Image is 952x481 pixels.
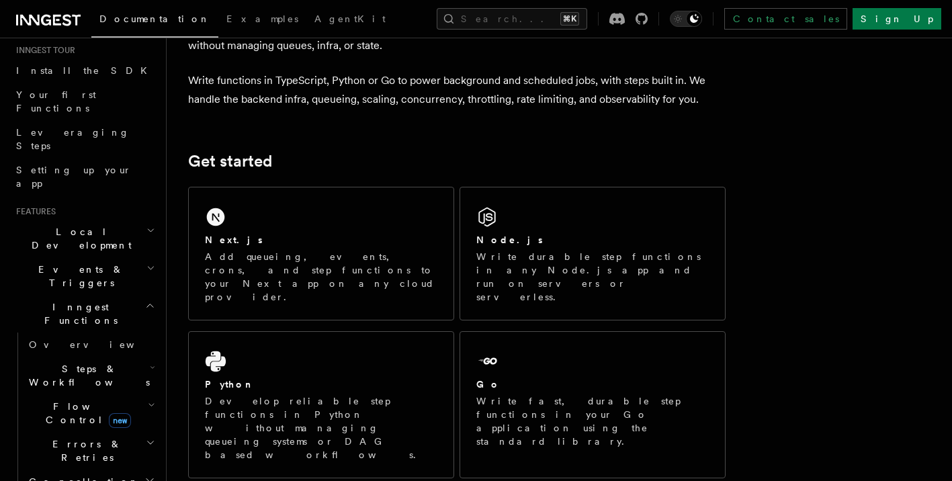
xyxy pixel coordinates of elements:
[205,250,437,304] p: Add queueing, events, crons, and step functions to your Next app on any cloud provider.
[853,8,941,30] a: Sign Up
[91,4,218,38] a: Documentation
[29,339,167,350] span: Overview
[188,152,272,171] a: Get started
[16,65,155,76] span: Install the SDK
[11,83,158,120] a: Your first Functions
[11,206,56,217] span: Features
[16,89,96,114] span: Your first Functions
[724,8,847,30] a: Contact sales
[226,13,298,24] span: Examples
[670,11,702,27] button: Toggle dark mode
[16,127,130,151] span: Leveraging Steps
[218,4,306,36] a: Examples
[560,12,579,26] kbd: ⌘K
[24,394,158,432] button: Flow Controlnew
[460,187,726,320] a: Node.jsWrite durable step functions in any Node.js app and run on servers or serverless.
[306,4,394,36] a: AgentKit
[24,357,158,394] button: Steps & Workflows
[24,400,148,427] span: Flow Control
[11,263,146,290] span: Events & Triggers
[205,233,263,247] h2: Next.js
[11,220,158,257] button: Local Development
[437,8,587,30] button: Search...⌘K
[188,331,454,478] a: PythonDevelop reliable step functions in Python without managing queueing systems or DAG based wo...
[99,13,210,24] span: Documentation
[205,378,255,391] h2: Python
[24,432,158,470] button: Errors & Retries
[188,187,454,320] a: Next.jsAdd queueing, events, crons, and step functions to your Next app on any cloud provider.
[476,233,543,247] h2: Node.js
[314,13,386,24] span: AgentKit
[476,378,501,391] h2: Go
[11,225,146,252] span: Local Development
[205,394,437,462] p: Develop reliable step functions in Python without managing queueing systems or DAG based workflows.
[460,331,726,478] a: GoWrite fast, durable step functions in your Go application using the standard library.
[11,257,158,295] button: Events & Triggers
[476,394,709,448] p: Write fast, durable step functions in your Go application using the standard library.
[476,250,709,304] p: Write durable step functions in any Node.js app and run on servers or serverless.
[11,120,158,158] a: Leveraging Steps
[11,300,145,327] span: Inngest Functions
[11,295,158,333] button: Inngest Functions
[11,158,158,195] a: Setting up your app
[24,362,150,389] span: Steps & Workflows
[188,71,726,109] p: Write functions in TypeScript, Python or Go to power background and scheduled jobs, with steps bu...
[24,333,158,357] a: Overview
[11,45,75,56] span: Inngest tour
[24,437,146,464] span: Errors & Retries
[11,58,158,83] a: Install the SDK
[16,165,132,189] span: Setting up your app
[109,413,131,428] span: new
